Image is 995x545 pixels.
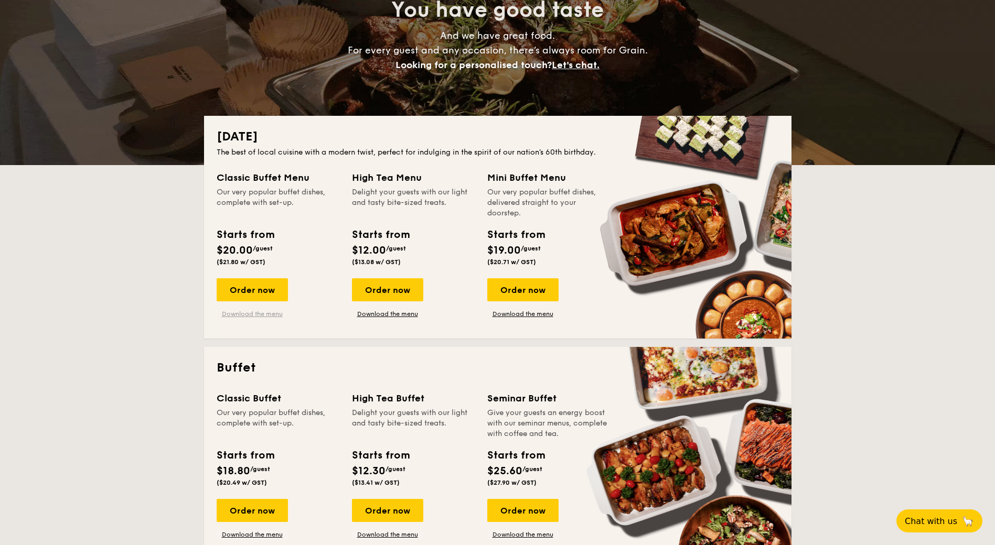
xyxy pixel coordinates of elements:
[250,465,270,473] span: /guest
[521,245,541,252] span: /guest
[386,465,405,473] span: /guest
[348,30,648,71] span: And we have great food. For every guest and any occasion, there’s always room for Grain.
[487,530,559,539] a: Download the menu
[217,147,779,158] div: The best of local cuisine with a modern twist, perfect for indulging in the spirit of our nation’...
[217,258,265,266] span: ($21.80 w/ GST)
[352,530,423,539] a: Download the menu
[352,499,423,522] div: Order now
[552,59,600,71] span: Let's chat.
[352,479,400,486] span: ($13.41 w/ GST)
[253,245,273,252] span: /guest
[487,408,610,439] div: Give your guests an energy boost with our seminar menus, complete with coffee and tea.
[352,187,475,219] div: Delight your guests with our light and tasty bite-sized treats.
[217,530,288,539] a: Download the menu
[217,391,339,406] div: Classic Buffet
[522,465,542,473] span: /guest
[896,509,982,532] button: Chat with us🦙
[487,499,559,522] div: Order now
[217,170,339,185] div: Classic Buffet Menu
[386,245,406,252] span: /guest
[395,59,552,71] span: Looking for a personalised touch?
[961,515,974,527] span: 🦙
[217,227,274,243] div: Starts from
[352,227,409,243] div: Starts from
[487,244,521,257] span: $19.00
[487,258,536,266] span: ($20.71 w/ GST)
[217,479,267,486] span: ($20.49 w/ GST)
[352,391,475,406] div: High Tea Buffet
[217,278,288,301] div: Order now
[217,448,274,463] div: Starts from
[352,465,386,477] span: $12.30
[217,244,253,257] span: $20.00
[352,170,475,185] div: High Tea Menu
[487,479,537,486] span: ($27.90 w/ GST)
[487,187,610,219] div: Our very popular buffet dishes, delivered straight to your doorstep.
[487,310,559,318] a: Download the menu
[487,391,610,406] div: Seminar Buffet
[905,516,957,526] span: Chat with us
[217,187,339,219] div: Our very popular buffet dishes, complete with set-up.
[352,244,386,257] span: $12.00
[352,278,423,301] div: Order now
[217,359,779,376] h2: Buffet
[217,465,250,477] span: $18.80
[487,170,610,185] div: Mini Buffet Menu
[352,408,475,439] div: Delight your guests with our light and tasty bite-sized treats.
[487,227,544,243] div: Starts from
[352,448,409,463] div: Starts from
[217,310,288,318] a: Download the menu
[352,258,401,266] span: ($13.08 w/ GST)
[487,278,559,301] div: Order now
[487,465,522,477] span: $25.60
[217,499,288,522] div: Order now
[217,408,339,439] div: Our very popular buffet dishes, complete with set-up.
[217,128,779,145] h2: [DATE]
[352,310,423,318] a: Download the menu
[487,448,544,463] div: Starts from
